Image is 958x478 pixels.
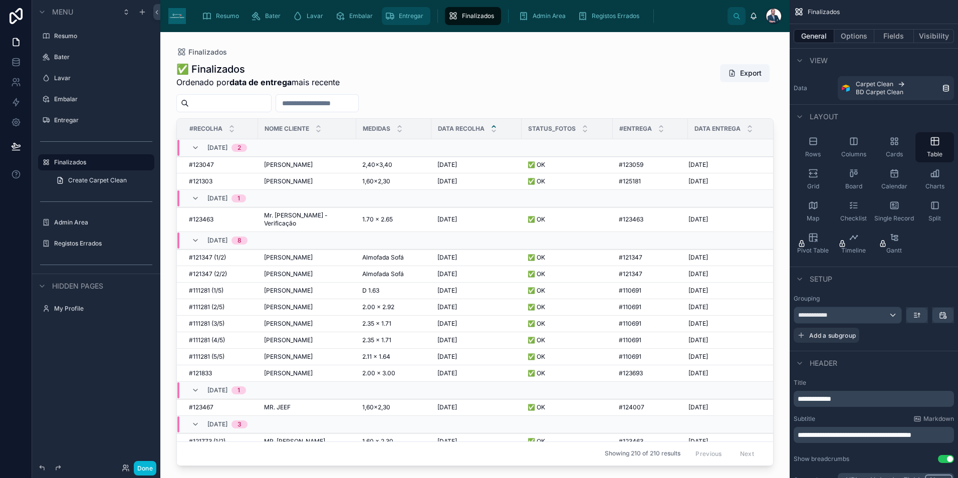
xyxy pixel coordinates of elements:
[927,150,942,158] span: Table
[807,182,819,190] span: Grid
[445,7,501,25] a: Finalizados
[54,158,148,166] label: Finalizados
[382,7,430,25] a: Entregar
[54,305,152,313] label: My Profile
[216,12,239,20] span: Resumo
[438,125,485,133] span: Data Recolha
[923,415,954,423] span: Markdown
[194,5,728,27] div: scrollable content
[207,386,227,394] span: [DATE]
[575,7,646,25] a: Registos Errados
[54,32,152,40] label: Resumo
[307,12,323,20] span: Lavar
[856,88,903,96] span: BD Carpet Clean
[54,218,152,226] label: Admin Area
[794,379,954,387] label: Title
[54,240,152,248] label: Registos Errados
[794,84,834,92] label: Data
[189,125,222,133] span: #Recolha
[794,391,954,407] div: scrollable content
[925,182,944,190] span: Charts
[928,214,941,222] span: Split
[794,132,832,162] button: Rows
[237,236,242,245] div: 8
[914,29,954,43] button: Visibility
[810,358,837,368] span: Header
[794,415,815,423] label: Subtitle
[54,74,152,82] label: Lavar
[886,150,903,158] span: Cards
[694,125,741,133] span: Data Entrega
[794,427,954,443] div: scrollable content
[207,236,227,245] span: [DATE]
[794,29,834,43] button: General
[841,150,866,158] span: Columns
[875,196,913,226] button: Single Record
[810,56,828,66] span: View
[237,194,240,202] div: 1
[875,132,913,162] button: Cards
[810,112,838,122] span: Layout
[516,7,573,25] a: Admin Area
[533,12,566,20] span: Admin Area
[52,7,73,17] span: Menu
[915,132,954,162] button: Table
[875,228,913,259] button: Gantt
[332,7,380,25] a: Embalar
[808,8,840,16] span: Finalizados
[834,164,873,194] button: Board
[528,125,576,133] span: Status_Fotos
[399,12,423,20] span: Entregar
[913,415,954,423] a: Markdown
[842,84,850,92] img: Airtable Logo
[349,12,373,20] span: Embalar
[54,95,152,103] a: Embalar
[50,172,154,188] a: Create Carpet Clean
[237,386,240,394] div: 1
[207,194,227,202] span: [DATE]
[54,116,152,124] a: Entregar
[805,150,821,158] span: Rows
[834,29,874,43] button: Options
[794,328,859,343] button: Add a subgroup
[794,164,832,194] button: Grid
[248,7,288,25] a: Bater
[592,12,639,20] span: Registos Errados
[462,12,494,20] span: Finalizados
[207,144,227,152] span: [DATE]
[134,461,156,475] button: Done
[237,144,241,152] div: 2
[834,196,873,226] button: Checklist
[797,247,829,255] span: Pivot Table
[207,420,227,428] span: [DATE]
[52,281,103,291] span: Hidden pages
[794,228,832,259] button: Pivot Table
[838,76,954,100] a: Carpet CleanBD Carpet Clean
[605,450,680,458] span: Showing 210 of 210 results
[794,295,820,303] label: Grouping
[881,182,907,190] span: Calendar
[168,8,186,24] img: App logo
[874,214,914,222] span: Single Record
[794,196,832,226] button: Map
[54,53,152,61] label: Bater
[841,247,866,255] span: Timeline
[68,176,127,184] span: Create Carpet Clean
[265,12,281,20] span: Bater
[619,125,652,133] span: #Entrega
[915,164,954,194] button: Charts
[237,420,242,428] div: 3
[807,214,819,222] span: Map
[290,7,330,25] a: Lavar
[840,214,867,222] span: Checklist
[810,274,832,284] span: Setup
[856,80,893,88] span: Carpet Clean
[834,132,873,162] button: Columns
[834,228,873,259] button: Timeline
[265,125,309,133] span: Nome Cliente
